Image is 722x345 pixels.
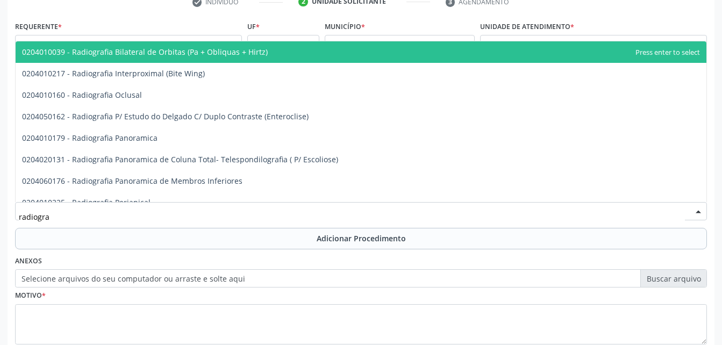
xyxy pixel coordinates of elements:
[15,18,62,35] label: Requerente
[15,287,46,304] label: Motivo
[325,18,365,35] label: Município
[22,68,205,78] span: 0204010217 - Radiografia Interproximal (Bite Wing)
[328,39,452,49] span: [PERSON_NAME]
[22,111,309,121] span: 0204050162 - Radiografia P/ Estudo do Delgado C/ Duplo Contraste (Enteroclise)
[22,90,142,100] span: 0204010160 - Radiografia Oclusal
[247,18,260,35] label: UF
[22,154,338,164] span: 0204020131 - Radiografia Panoramica de Coluna Total- Telespondilografia ( P/ Escoliose)
[22,197,151,207] span: 0204010225 - Radiografia Periapical
[22,133,158,143] span: 0204010179 - Radiografia Panoramica
[15,228,707,249] button: Adicionar Procedimento
[19,206,685,227] input: Buscar por procedimento
[484,39,685,49] span: Unidade de Saude da Familia [GEOGRAPHIC_DATA]
[22,176,242,186] span: 0204060176 - Radiografia Panoramica de Membros Inferiores
[317,233,406,244] span: Adicionar Procedimento
[480,18,574,35] label: Unidade de atendimento
[22,47,268,57] span: 0204010039 - Radiografia Bilateral de Orbitas (Pa + Obliquas + Hirtz)
[19,39,220,49] span: Profissional de Saúde
[251,39,297,49] span: AL
[15,253,42,270] label: Anexos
